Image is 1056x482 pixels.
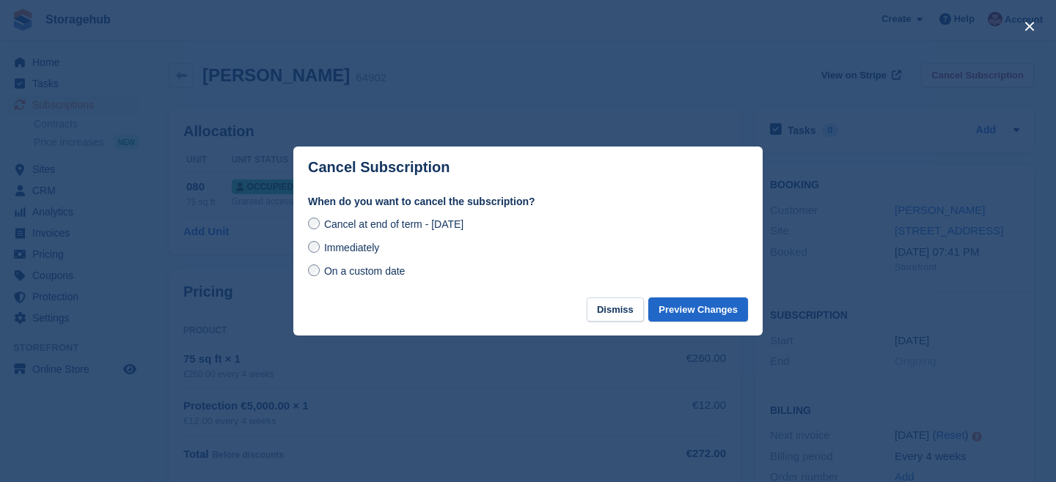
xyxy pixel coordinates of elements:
[1018,15,1041,38] button: close
[308,159,450,176] p: Cancel Subscription
[648,297,748,322] button: Preview Changes
[324,265,406,277] span: On a custom date
[587,297,644,322] button: Dismiss
[324,242,379,253] span: Immediately
[308,194,748,210] label: When do you want to cancel the subscription?
[308,264,320,276] input: On a custom date
[308,241,320,253] input: Immediately
[324,218,463,230] span: Cancel at end of term - [DATE]
[308,218,320,229] input: Cancel at end of term - [DATE]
